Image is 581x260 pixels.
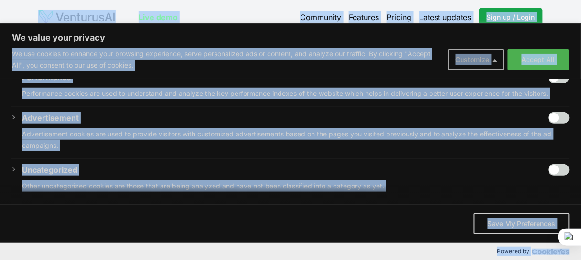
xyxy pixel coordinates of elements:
input: Enable Advertisement [549,112,570,124]
button: Accept All [508,49,569,70]
a: Features [349,11,379,23]
a: Sign up / Login [479,8,543,27]
button: Save My Preferences [474,213,570,234]
p: Performance cookies are used to understand and analyze the key performance indexes of the website... [22,88,570,99]
button: Uncategorized [22,164,77,176]
a: Pricing [387,11,411,23]
img: Cookieyes logo [532,249,570,255]
p: Other uncategorized cookies are those that are being analyzed and have not been classified into a... [22,180,570,192]
p: We value your privacy [12,32,569,43]
span: Sign up / Login [487,12,535,22]
input: Enable Uncategorized [549,164,570,176]
button: Customize [448,49,504,70]
a: Community [300,11,341,23]
button: Advertisement [22,112,79,124]
p: Advertisement cookies are used to provide visitors with customized advertisements based on the pa... [22,128,570,151]
a: Latest updates [419,11,472,23]
img: logo [38,10,116,25]
a: Live demo [139,11,178,23]
p: We use cookies to enhance your browsing experience, serve personalized ads or content, and analyz... [12,48,441,71]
